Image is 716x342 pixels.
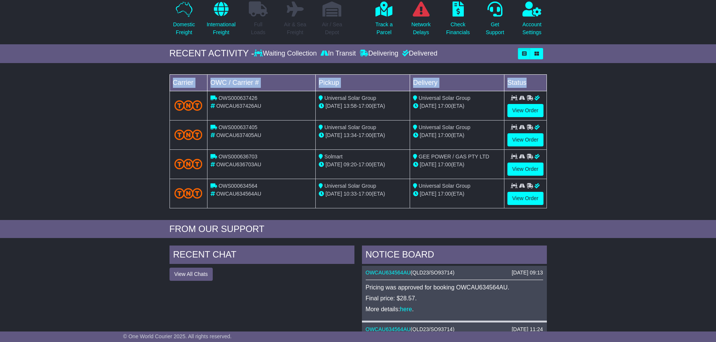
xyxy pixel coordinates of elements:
span: Solmart [324,154,342,160]
span: 17:00 [359,191,372,197]
div: - (ETA) [319,131,407,139]
span: Universal Solar Group [324,124,376,130]
span: QLD23/SO93714 [412,270,453,276]
a: OWCAU634564AU [366,326,411,332]
span: GEE POWER / GAS PTY LTD [419,154,489,160]
span: OWS000636703 [218,154,257,160]
div: (ETA) [413,102,501,110]
div: Delivering [358,50,400,58]
span: OWCAU636703AU [216,161,261,167]
div: - (ETA) [319,161,407,169]
div: FROM OUR SUPPORT [170,224,547,235]
div: - (ETA) [319,190,407,198]
span: [DATE] [325,103,342,109]
span: 17:00 [359,103,372,109]
span: 17:00 [438,191,451,197]
span: Universal Solar Group [419,124,471,130]
div: - (ETA) [319,102,407,110]
span: OWS000637426 [218,95,257,101]
a: View Order [507,163,543,176]
span: [DATE] [325,161,342,167]
span: 10:33 [344,191,357,197]
a: GetSupport [485,1,504,41]
span: 09:20 [344,161,357,167]
span: 17:00 [438,103,451,109]
button: View All Chats [170,268,213,281]
span: 13:58 [344,103,357,109]
a: DomesticFreight [173,1,195,41]
div: RECENT CHAT [170,246,354,266]
span: Universal Solar Group [419,183,471,189]
p: Pricing was approved for booking OWCAU634564AU. [366,284,543,291]
td: Delivery [410,74,504,91]
a: View Order [507,104,543,117]
div: In Transit [319,50,358,58]
td: Status [504,74,546,91]
div: (ETA) [413,131,501,139]
span: OWCAU637405AU [216,132,261,138]
a: CheckFinancials [446,1,470,41]
p: Get Support [486,21,504,36]
a: View Order [507,192,543,205]
div: (ETA) [413,190,501,198]
span: [DATE] [420,191,436,197]
img: TNT_Domestic.png [174,130,203,140]
a: View Order [507,133,543,146]
span: [DATE] [420,103,436,109]
span: [DATE] [325,191,342,197]
a: here [400,306,412,312]
p: Air / Sea Depot [322,21,342,36]
span: OWS000637405 [218,124,257,130]
a: AccountSettings [522,1,542,41]
p: Air & Sea Freight [284,21,306,36]
div: ( ) [366,326,543,333]
p: Full Loads [249,21,268,36]
div: [DATE] 09:13 [512,270,543,276]
div: [DATE] 11:24 [512,326,543,333]
p: International Freight [207,21,236,36]
span: Universal Solar Group [324,95,376,101]
span: [DATE] [420,161,436,167]
div: Waiting Collection [254,50,318,58]
span: 17:00 [359,132,372,138]
p: Check Financials [446,21,470,36]
a: NetworkDelays [411,1,431,41]
p: More details: . [366,306,543,313]
td: Carrier [170,74,207,91]
div: Delivered [400,50,437,58]
span: 13:34 [344,132,357,138]
span: 17:00 [438,132,451,138]
span: 17:00 [359,161,372,167]
div: NOTICE BOARD [362,246,547,266]
div: ( ) [366,270,543,276]
td: Pickup [316,74,410,91]
span: OWCAU634564AU [216,191,261,197]
img: TNT_Domestic.png [174,188,203,198]
p: Account Settings [522,21,542,36]
p: Network Delays [411,21,430,36]
span: QLD23/SO93714 [412,326,453,332]
a: Track aParcel [375,1,393,41]
p: Track a Parcel [375,21,393,36]
p: Final price: $28.57. [366,295,543,302]
span: [DATE] [325,132,342,138]
span: © One World Courier 2025. All rights reserved. [123,333,232,339]
td: OWC / Carrier # [207,74,316,91]
div: (ETA) [413,161,501,169]
img: TNT_Domestic.png [174,100,203,110]
span: OWCAU637426AU [216,103,261,109]
span: [DATE] [420,132,436,138]
span: Universal Solar Group [419,95,471,101]
span: 17:00 [438,161,451,167]
span: OWS000634564 [218,183,257,189]
p: Domestic Freight [173,21,195,36]
a: OWCAU634564AU [366,270,411,276]
span: Universal Solar Group [324,183,376,189]
img: TNT_Domestic.png [174,159,203,169]
div: RECENT ACTIVITY - [170,48,254,59]
a: InternationalFreight [206,1,236,41]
